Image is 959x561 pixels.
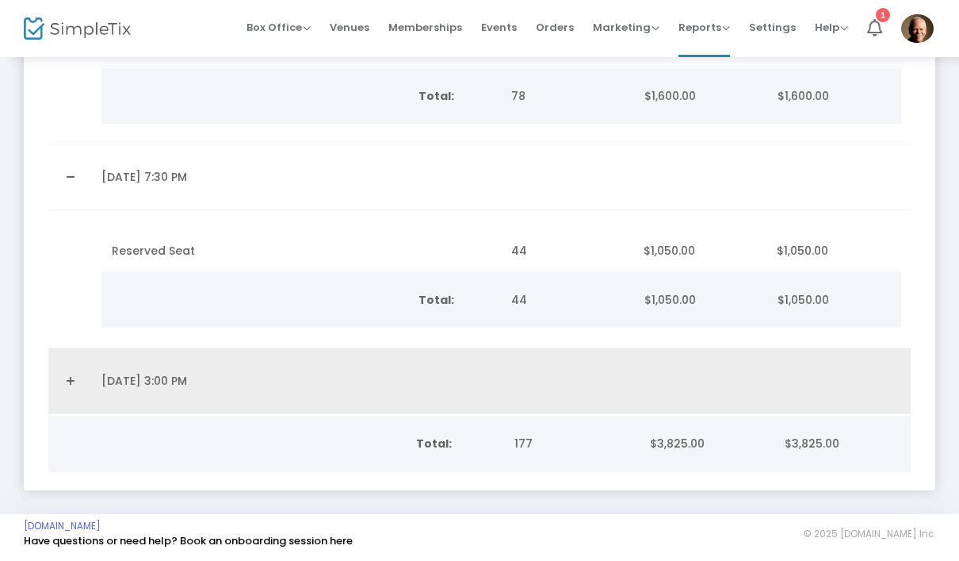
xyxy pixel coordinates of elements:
[778,292,829,308] span: $1,050.00
[678,20,730,35] span: Reports
[593,20,659,35] span: Marketing
[48,416,911,472] div: Data table
[330,7,369,48] span: Venues
[815,20,848,35] span: Help
[777,243,828,259] span: $1,050.00
[24,533,353,548] a: Have questions or need help? Book an onboarding session here
[536,7,574,48] span: Orders
[644,243,695,259] span: $1,050.00
[511,243,527,259] span: 44
[650,436,705,451] span: $3,825.00
[804,528,935,540] span: © 2025 [DOMAIN_NAME] Inc.
[876,8,890,22] div: 1
[481,7,517,48] span: Events
[388,7,462,48] span: Memberships
[785,436,839,451] span: $3,825.00
[246,20,311,35] span: Box Office
[92,144,501,210] td: [DATE] 7:30 PM
[58,164,82,190] a: Collapse Details
[416,436,452,451] b: Total:
[778,88,829,104] span: $1,600.00
[112,243,195,259] span: Reserved Seat
[749,7,796,48] span: Settings
[58,368,82,394] a: Expand Details
[514,436,533,451] span: 177
[644,292,696,308] span: $1,050.00
[418,88,454,104] b: Total:
[418,292,454,308] b: Total:
[102,231,900,271] div: Data table
[644,88,696,104] span: $1,600.00
[511,292,527,308] span: 44
[24,520,101,532] a: [DOMAIN_NAME]
[92,348,501,414] td: [DATE] 3:00 PM
[511,88,525,104] span: 78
